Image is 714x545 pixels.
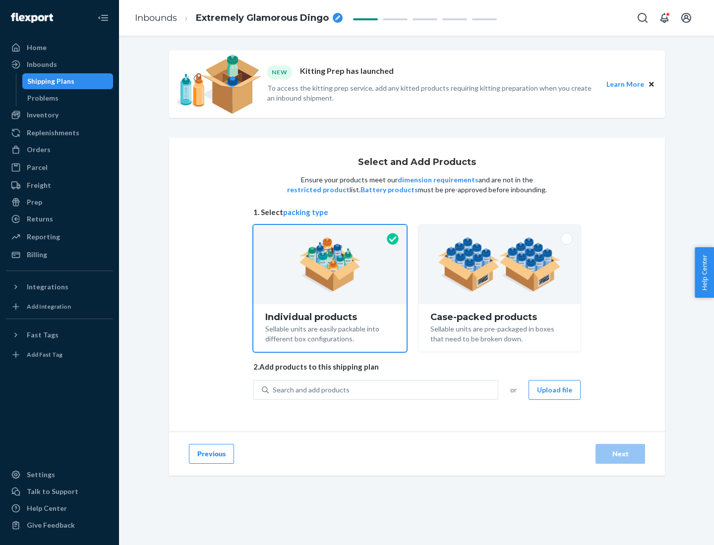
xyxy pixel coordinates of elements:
button: Next [595,444,645,464]
a: Freight [6,177,113,193]
div: Inbounds [27,59,57,69]
a: Shipping Plans [22,73,114,89]
a: Add Fast Tag [6,347,113,363]
a: Inventory [6,107,113,123]
p: Ensure your products meet our and are not in the list. must be pre-approved before inbounding. [286,175,548,195]
h1: Select and Add Products [358,158,476,167]
div: Orders [27,145,51,155]
div: Search and add products [273,385,350,395]
div: Add Integration [27,302,71,311]
div: Freight [27,180,51,190]
a: Orders [6,142,113,158]
div: Parcel [27,163,48,172]
div: Sellable units are pre-packaged in boxes that need to be broken down. [430,322,569,344]
button: Help Center [695,247,714,298]
p: Kitting Prep has launched [300,65,394,79]
div: Fast Tags [27,330,59,340]
div: Returns [27,214,53,224]
img: Flexport logo [11,13,53,23]
div: Billing [27,250,47,260]
div: Home [27,43,47,53]
a: Problems [22,90,114,106]
a: Settings [6,467,113,483]
button: Give Feedback [6,517,113,533]
a: Home [6,40,113,55]
button: Open notifications [654,8,674,28]
div: Integrations [27,282,68,292]
button: dimension requirements [398,175,478,185]
div: Sellable units are easily packable into different box configurations. [265,322,395,344]
button: Upload file [529,380,581,400]
a: Inbounds [135,12,177,23]
a: Parcel [6,160,113,175]
button: Close [646,79,657,90]
div: Replenishments [27,128,79,138]
div: NEW [267,65,292,79]
button: Open account menu [676,8,696,28]
a: Replenishments [6,125,113,141]
a: Help Center [6,500,113,516]
a: Talk to Support [6,484,113,499]
div: Problems [27,93,59,103]
a: Billing [6,247,113,263]
button: Open Search Box [633,8,653,28]
img: case-pack.59cecea509d18c883b923b81aeac6d0b.png [438,237,561,292]
button: Fast Tags [6,327,113,343]
a: Prep [6,194,113,210]
div: Settings [27,470,55,480]
button: Learn More [606,79,644,90]
a: Inbounds [6,56,113,72]
span: 2. Add products to this shipping plan [253,362,581,372]
div: Add Fast Tag [27,350,62,359]
span: or [510,385,517,395]
span: Extremely Glamorous Dingo [196,12,329,25]
button: Close Navigation [93,8,113,28]
div: Prep [27,197,42,207]
span: 1. Select [253,207,581,218]
a: Reporting [6,229,113,245]
img: individual-pack.facf35554cb0f1810c75b2bd6df2d64e.png [299,237,361,292]
button: Previous [189,444,234,464]
div: Case-packed products [430,312,569,322]
a: Returns [6,211,113,227]
div: Talk to Support [27,487,78,496]
div: Reporting [27,232,60,242]
div: Shipping Plans [27,76,74,86]
button: packing type [283,207,328,218]
button: restricted product [287,185,350,195]
p: To access the kitting prep service, add any kitted products requiring kitting preparation when yo... [267,83,597,103]
button: Integrations [6,279,113,295]
div: Next [604,449,637,459]
div: Help Center [27,503,67,513]
div: Give Feedback [27,520,75,530]
div: Inventory [27,110,59,120]
button: Battery products [360,185,418,195]
a: Add Integration [6,299,113,315]
div: Individual products [265,312,395,322]
ol: breadcrumbs [127,3,351,33]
